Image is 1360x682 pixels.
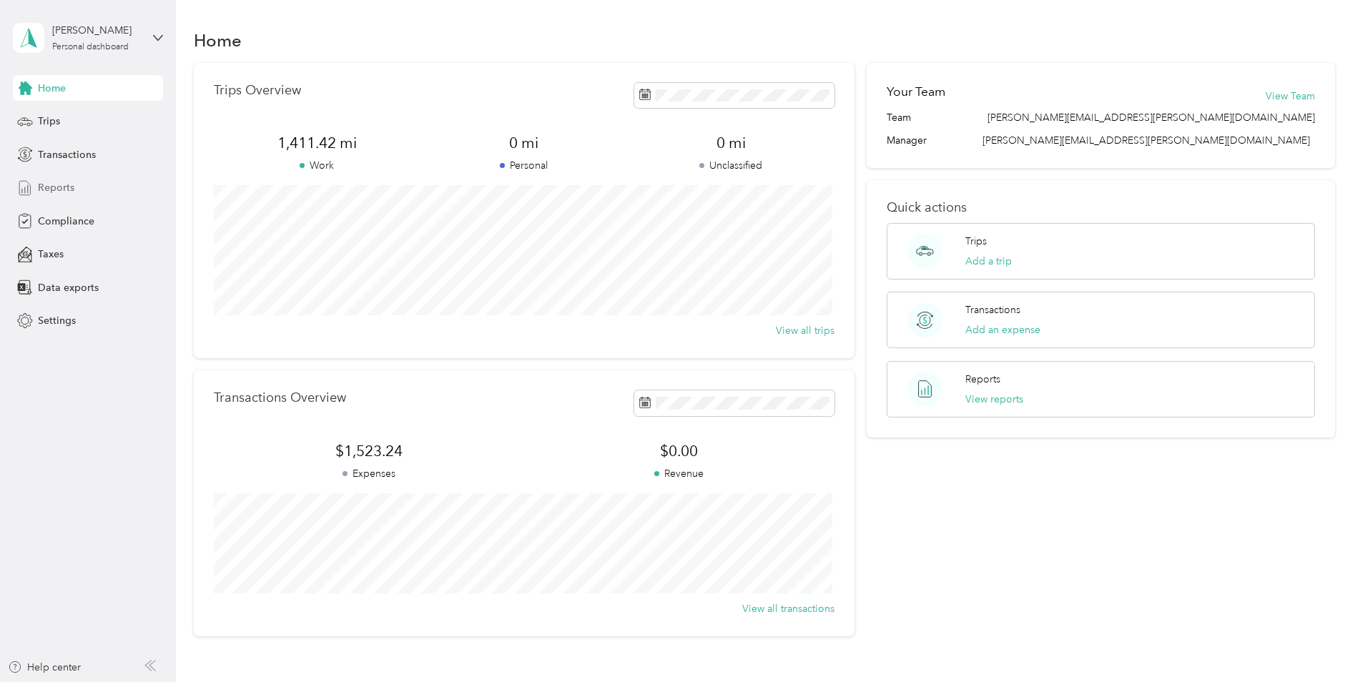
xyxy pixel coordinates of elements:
[524,441,834,461] span: $0.00
[965,254,1012,269] button: Add a trip
[38,147,96,162] span: Transactions
[965,322,1040,337] button: Add an expense
[420,158,627,173] p: Personal
[214,390,346,405] p: Transactions Overview
[38,247,64,262] span: Taxes
[214,466,524,481] p: Expenses
[52,23,142,38] div: [PERSON_NAME]
[38,180,74,195] span: Reports
[38,313,76,328] span: Settings
[887,83,945,101] h2: Your Team
[194,33,242,48] h1: Home
[965,372,1000,387] p: Reports
[887,110,911,125] span: Team
[8,660,81,675] button: Help center
[982,134,1310,147] span: [PERSON_NAME][EMAIL_ADDRESS][PERSON_NAME][DOMAIN_NAME]
[38,280,99,295] span: Data exports
[776,323,834,338] button: View all trips
[38,214,94,229] span: Compliance
[628,133,834,153] span: 0 mi
[214,441,524,461] span: $1,523.24
[1280,602,1360,682] iframe: Everlance-gr Chat Button Frame
[214,158,420,173] p: Work
[987,110,1315,125] span: [PERSON_NAME][EMAIL_ADDRESS][PERSON_NAME][DOMAIN_NAME]
[52,43,129,51] div: Personal dashboard
[965,234,987,249] p: Trips
[38,114,60,129] span: Trips
[214,83,301,98] p: Trips Overview
[524,466,834,481] p: Revenue
[887,133,927,148] span: Manager
[887,200,1315,215] p: Quick actions
[1266,89,1315,104] button: View Team
[742,601,834,616] button: View all transactions
[965,392,1023,407] button: View reports
[628,158,834,173] p: Unclassified
[214,133,420,153] span: 1,411.42 mi
[420,133,627,153] span: 0 mi
[965,302,1020,317] p: Transactions
[38,81,66,96] span: Home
